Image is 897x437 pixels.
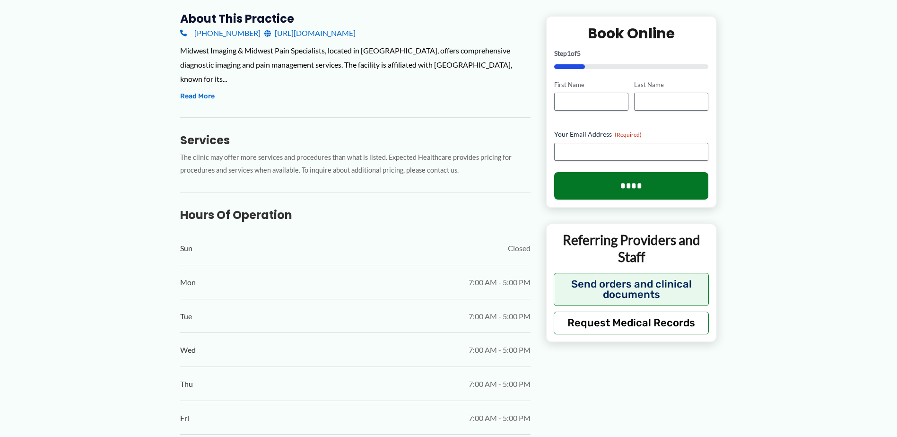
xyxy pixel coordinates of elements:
[180,343,196,357] span: Wed
[615,131,642,138] span: (Required)
[469,309,531,323] span: 7:00 AM - 5:00 PM
[469,377,531,391] span: 7:00 AM - 5:00 PM
[469,275,531,289] span: 7:00 AM - 5:00 PM
[180,11,531,26] h3: About this practice
[180,44,531,86] div: Midwest Imaging & Midwest Pain Specialists, located in [GEOGRAPHIC_DATA], offers comprehensive di...
[554,311,709,334] button: Request Medical Records
[554,80,628,89] label: First Name
[180,26,261,40] a: [PHONE_NUMBER]
[469,411,531,425] span: 7:00 AM - 5:00 PM
[180,275,196,289] span: Mon
[180,309,192,323] span: Tue
[577,49,581,57] span: 5
[180,208,531,222] h3: Hours of Operation
[180,91,215,102] button: Read More
[180,411,189,425] span: Fri
[554,24,709,42] h2: Book Online
[180,377,193,391] span: Thu
[180,133,531,148] h3: Services
[469,343,531,357] span: 7:00 AM - 5:00 PM
[508,241,531,255] span: Closed
[634,80,708,89] label: Last Name
[554,50,709,56] p: Step of
[554,272,709,306] button: Send orders and clinical documents
[554,130,709,139] label: Your Email Address
[180,151,531,177] p: The clinic may offer more services and procedures than what is listed. Expected Healthcare provid...
[264,26,356,40] a: [URL][DOMAIN_NAME]
[554,231,709,266] p: Referring Providers and Staff
[567,49,571,57] span: 1
[180,241,192,255] span: Sun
